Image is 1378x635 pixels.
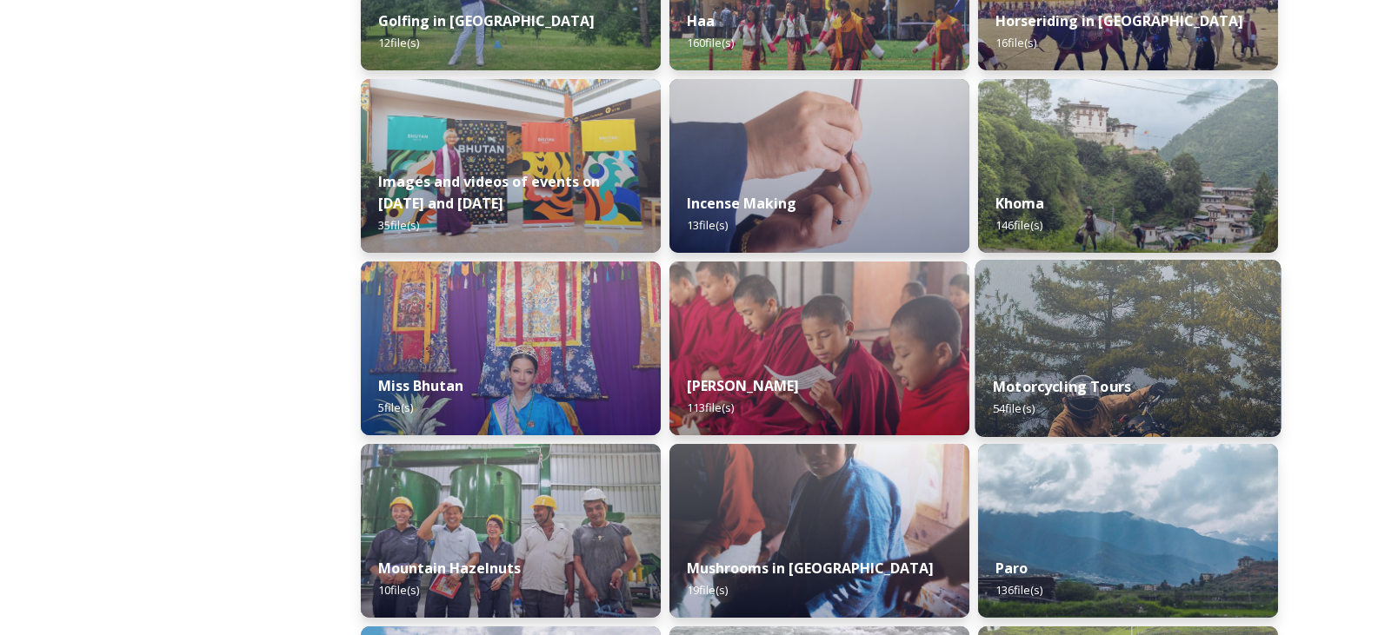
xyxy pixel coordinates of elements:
[378,400,413,415] span: 5 file(s)
[687,400,734,415] span: 113 file(s)
[687,217,728,233] span: 13 file(s)
[995,194,1044,213] strong: Khoma
[378,217,419,233] span: 35 file(s)
[978,79,1278,253] img: Khoma%2520130723%2520by%2520Amp%2520Sripimanwat-7.jpg
[687,194,796,213] strong: Incense Making
[669,444,969,618] img: _SCH7798.jpg
[995,35,1036,50] span: 16 file(s)
[995,582,1042,598] span: 136 file(s)
[995,559,1028,578] strong: Paro
[687,582,728,598] span: 19 file(s)
[687,11,715,30] strong: Haa
[687,559,934,578] strong: Mushrooms in [GEOGRAPHIC_DATA]
[975,260,1281,437] img: By%2520Leewang%2520Tobgay%252C%2520President%252C%2520The%2520Badgers%2520Motorcycle%2520Club%252...
[993,377,1131,396] strong: Motorcycling Tours
[378,35,419,50] span: 12 file(s)
[378,11,595,30] strong: Golfing in [GEOGRAPHIC_DATA]
[993,400,1035,416] span: 54 file(s)
[687,35,734,50] span: 160 file(s)
[361,444,661,618] img: WattBryan-20170720-0740-P50.jpg
[995,217,1042,233] span: 146 file(s)
[361,79,661,253] img: A%2520guest%2520with%2520new%2520signage%2520at%2520the%2520airport.jpeg
[378,376,463,395] strong: Miss Bhutan
[378,559,521,578] strong: Mountain Hazelnuts
[669,79,969,253] img: _SCH5631.jpg
[978,444,1278,618] img: Paro%2520050723%2520by%2520Amp%2520Sripimanwat-20.jpg
[995,11,1243,30] strong: Horseriding in [GEOGRAPHIC_DATA]
[687,376,799,395] strong: [PERSON_NAME]
[669,261,969,435] img: Mongar%2520and%2520Dametshi%2520110723%2520by%2520Amp%2520Sripimanwat-9.jpg
[378,582,419,598] span: 10 file(s)
[378,172,600,213] strong: Images and videos of events on [DATE] and [DATE]
[361,261,661,435] img: Miss%2520Bhutan%2520Tashi%2520Choden%25205.jpg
